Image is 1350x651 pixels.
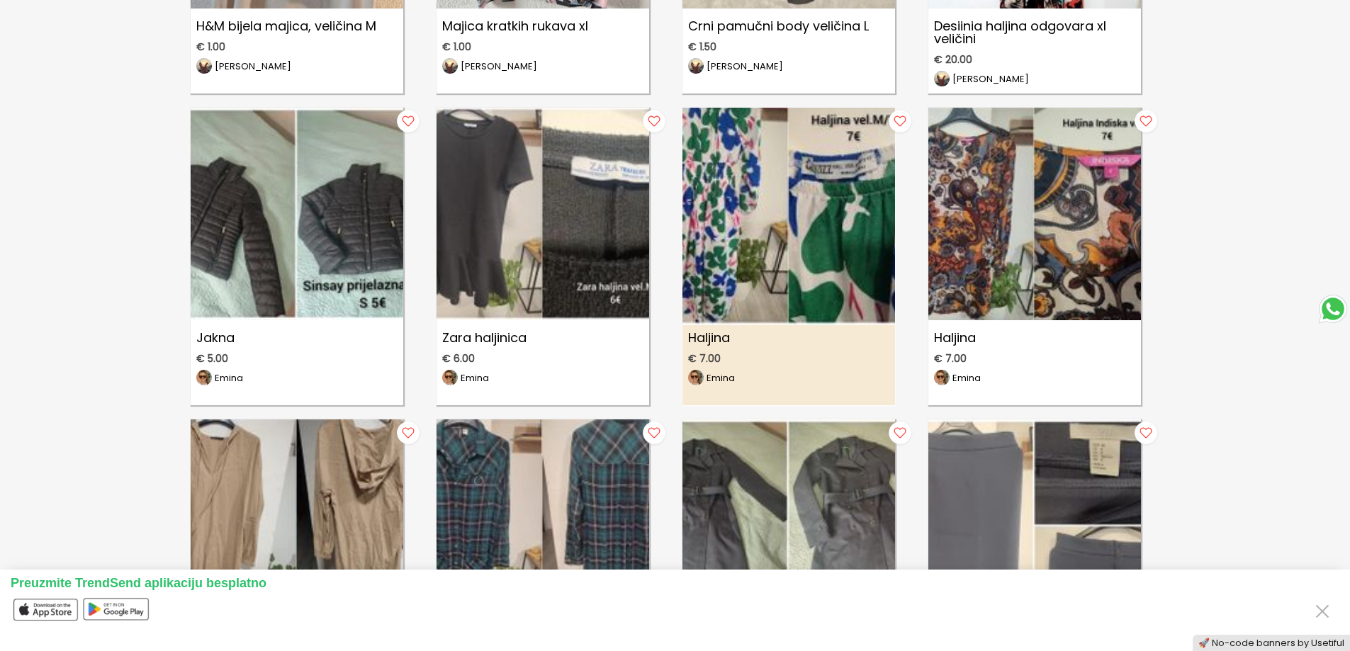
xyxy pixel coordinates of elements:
[928,108,1141,405] a: HaljinaHaljina€ 7.00imageEmina
[707,373,735,383] p: Emina
[442,370,458,385] img: image
[442,58,458,74] img: image
[934,71,950,86] img: image
[437,108,649,320] img: Zara haljinica
[952,74,1029,84] p: [PERSON_NAME]
[461,62,537,71] p: [PERSON_NAME]
[682,326,895,350] p: Haljina
[928,108,1141,320] img: Haljina
[640,419,668,448] img: follow button
[952,373,981,383] p: Emina
[191,14,403,38] p: H&M bijela majica, veličina M
[682,419,895,632] img: Baloner
[688,370,704,385] img: image
[461,373,489,383] p: Emina
[928,419,1141,632] img: Suknja
[215,373,243,383] p: Emina
[1132,108,1160,136] img: follow button
[688,41,716,52] span: € 1.50
[191,419,403,632] img: Zara haljina
[437,108,649,405] a: Zara haljinicaZara haljinica€ 6.00imageEmina
[934,54,972,65] span: € 20.00
[215,62,291,71] p: [PERSON_NAME]
[1311,597,1334,623] button: Close
[928,14,1141,51] p: Desiinia haljina odgovara xl veličini
[672,91,906,325] img: Haljina
[886,108,914,136] img: follow button
[196,370,212,385] img: image
[191,326,403,350] p: Jakna
[191,108,403,405] a: JaknaJakna€ 5.00imageEmina
[394,108,422,136] img: follow button
[688,58,704,74] img: image
[934,370,950,385] img: image
[688,353,721,364] span: € 7.00
[437,419,649,632] img: H&M haljina
[707,62,783,71] p: [PERSON_NAME]
[11,576,266,590] span: Preuzmite TrendSend aplikaciju besplatno
[682,14,895,38] p: Crni pamučni body veličina L
[196,353,228,364] span: € 5.00
[437,14,649,38] p: Majica kratkih rukava xl
[196,58,212,74] img: image
[928,326,1141,350] p: Haljina
[394,419,422,448] img: follow button
[682,108,895,405] a: HaljinaHaljina€ 7.00imageEmina
[442,353,475,364] span: € 6.00
[1198,637,1344,649] a: 🚀 No-code banners by Usetiful
[934,353,967,364] span: € 7.00
[1132,419,1160,448] img: follow button
[191,108,403,320] img: Jakna
[196,41,225,52] span: € 1.00
[437,326,649,350] p: Zara haljinica
[886,419,914,448] img: follow button
[442,41,471,52] span: € 1.00
[640,108,668,136] img: follow button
